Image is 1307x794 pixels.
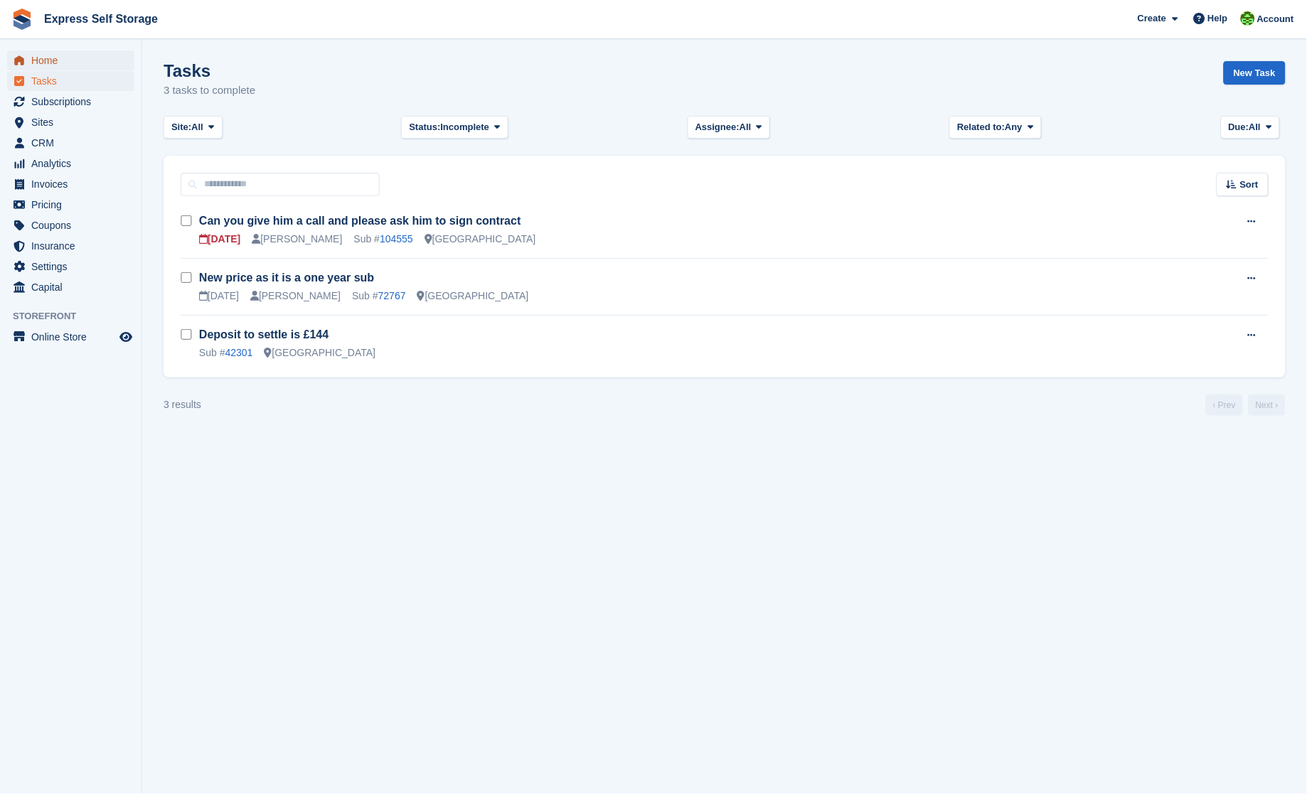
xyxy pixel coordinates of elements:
[7,236,134,256] a: menu
[1208,11,1228,26] span: Help
[417,289,529,304] div: [GEOGRAPHIC_DATA]
[117,328,134,345] a: Preview store
[252,232,342,247] div: [PERSON_NAME]
[1005,120,1023,134] span: Any
[38,7,164,31] a: Express Self Storage
[31,195,117,215] span: Pricing
[7,133,134,153] a: menu
[31,327,117,347] span: Online Store
[1249,120,1261,134] span: All
[441,120,490,134] span: Incomplete
[7,277,134,297] a: menu
[7,257,134,277] a: menu
[199,345,253,360] div: Sub #
[1224,61,1286,85] a: New Task
[425,232,536,247] div: [GEOGRAPHIC_DATA]
[1203,395,1289,416] nav: Page
[31,215,117,235] span: Coupons
[352,289,406,304] div: Sub #
[1221,116,1280,139] button: Due: All
[7,71,134,91] a: menu
[7,92,134,112] a: menu
[7,112,134,132] a: menu
[265,345,376,360] div: [GEOGRAPHIC_DATA]
[1240,178,1259,192] span: Sort
[199,215,521,227] a: Can you give him a call and please ask him to sign contract
[1229,120,1249,134] span: Due:
[31,133,117,153] span: CRM
[199,272,374,284] a: New price as it is a one year sub
[688,116,771,139] button: Assignee: All
[7,327,134,347] a: menu
[380,233,413,245] a: 104555
[164,397,201,412] div: 3 results
[378,290,406,301] a: 72767
[409,120,440,134] span: Status:
[1257,12,1294,26] span: Account
[164,82,255,99] p: 3 tasks to complete
[164,61,255,80] h1: Tasks
[1249,395,1286,416] a: Next
[1138,11,1166,26] span: Create
[225,347,253,358] a: 42301
[250,289,341,304] div: [PERSON_NAME]
[31,71,117,91] span: Tasks
[7,195,134,215] a: menu
[1206,395,1243,416] a: Previous
[31,257,117,277] span: Settings
[31,112,117,132] span: Sites
[31,50,117,70] span: Home
[7,154,134,173] a: menu
[31,236,117,256] span: Insurance
[1241,11,1255,26] img: Sonia Shah
[191,120,203,134] span: All
[13,309,142,323] span: Storefront
[31,277,117,297] span: Capital
[957,120,1005,134] span: Related to:
[31,174,117,194] span: Invoices
[171,120,191,134] span: Site:
[695,120,740,134] span: Assignee:
[31,92,117,112] span: Subscriptions
[199,328,329,340] a: Deposit to settle is £144
[11,9,33,30] img: stora-icon-8386f47178a22dfd0bd8f6a31ec36ba5ce8667c1dd55bd0f319d3a0aa187defe.svg
[199,232,240,247] div: [DATE]
[7,174,134,194] a: menu
[7,215,134,235] a: menu
[949,116,1041,139] button: Related to: Any
[199,289,239,304] div: [DATE]
[401,116,508,139] button: Status: Incomplete
[164,116,223,139] button: Site: All
[31,154,117,173] span: Analytics
[740,120,752,134] span: All
[354,232,413,247] div: Sub #
[7,50,134,70] a: menu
